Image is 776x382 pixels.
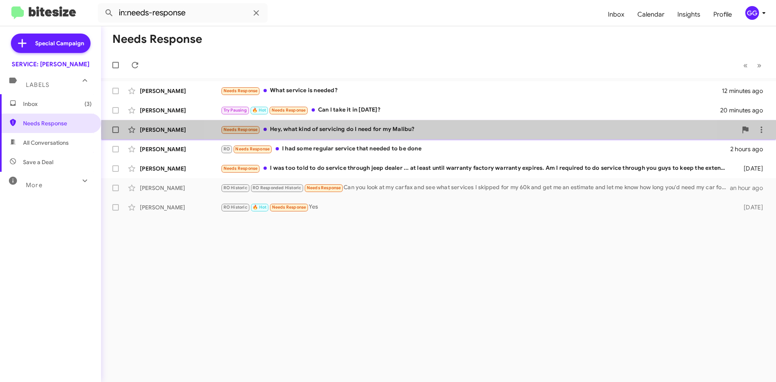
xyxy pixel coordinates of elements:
span: Special Campaign [35,39,84,47]
span: Try Pausing [224,108,247,113]
div: Can I take it in [DATE]? [221,106,721,115]
div: 2 hours ago [730,145,770,153]
div: I was too told to do service through jeep dealer ... at least until warranty factory warranty exp... [221,164,731,173]
div: What service is needed? [221,86,722,95]
span: Needs Response [224,166,258,171]
nav: Page navigation example [739,57,766,74]
a: Special Campaign [11,34,91,53]
span: Inbox [23,100,92,108]
a: Profile [707,3,738,26]
div: Yes [221,203,731,212]
span: RO Historic [224,205,247,210]
div: 12 minutes ago [722,87,770,95]
span: Needs Response [307,185,341,190]
a: Calendar [631,3,671,26]
a: Inbox [601,3,631,26]
span: Save a Deal [23,158,53,166]
span: Needs Response [224,88,258,93]
div: [PERSON_NAME] [140,203,221,211]
span: « [743,60,748,70]
div: [DATE] [731,165,770,173]
div: [PERSON_NAME] [140,106,221,114]
div: Can you look at my carfax and see what services I skipped for my 60k and get me an estimate and l... [221,183,730,192]
div: [DATE] [731,203,770,211]
div: [PERSON_NAME] [140,126,221,134]
button: Previous [738,57,753,74]
div: [PERSON_NAME] [140,184,221,192]
span: Needs Response [224,127,258,132]
span: Labels [26,81,49,89]
div: an hour ago [730,184,770,192]
span: 🔥 Hot [252,108,266,113]
span: RO [224,146,230,152]
span: 🔥 Hot [253,205,266,210]
span: RO Responded Historic [253,185,301,190]
h1: Needs Response [112,33,202,46]
div: 20 minutes ago [721,106,770,114]
div: GG [745,6,759,20]
button: GG [738,6,767,20]
span: Needs Response [272,108,306,113]
span: Needs Response [23,119,92,127]
button: Next [752,57,766,74]
span: All Conversations [23,139,69,147]
span: Needs Response [235,146,270,152]
span: More [26,182,42,189]
div: Hey, what kind of servicing do I need for my Malibu? [221,125,737,134]
div: I had some regular service that needed to be done [221,144,730,154]
div: [PERSON_NAME] [140,145,221,153]
div: SERVICE: [PERSON_NAME] [12,60,89,68]
span: Needs Response [272,205,306,210]
div: [PERSON_NAME] [140,87,221,95]
a: Insights [671,3,707,26]
input: Search [98,3,268,23]
span: (3) [84,100,92,108]
span: RO Historic [224,185,247,190]
div: [PERSON_NAME] [140,165,221,173]
span: » [757,60,761,70]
